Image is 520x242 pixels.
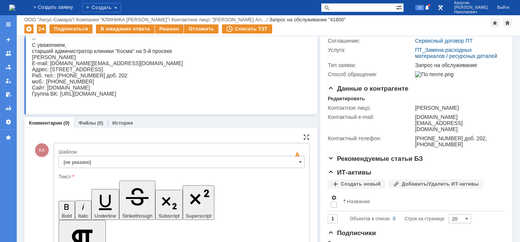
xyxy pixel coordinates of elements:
[415,71,453,77] img: По почте.png
[328,229,376,237] span: Подписчики
[37,24,46,34] div: Работа с массовостью
[97,120,103,126] div: (0)
[2,116,14,128] a: Настройки
[62,213,72,219] span: Bold
[82,3,121,12] div: Создать
[24,17,76,22] div: /
[328,169,371,176] span: ИТ-активы
[269,17,346,22] div: Запрос на обслуживание "41800"
[350,216,391,221] span: Объектов в списке:
[415,135,501,147] div: [PHONE_NUMBER] доб. 202, [PHONE_NUMBER]
[122,213,152,219] span: Strikethrough
[436,3,445,12] a: Перейти в интерфейс администратора
[24,24,33,34] div: Удалить
[94,213,116,219] span: Underline
[35,143,49,157] span: КА
[2,88,14,101] a: Мои согласования
[29,120,62,126] a: Комментарии
[415,114,501,132] div: [DOMAIN_NAME][EMAIL_ADDRESS][DOMAIN_NAME]
[328,38,413,44] div: Соглашение:
[490,18,499,27] div: Добавить в избранное
[24,17,73,22] a: ООО "Аксус-Самара"
[155,190,183,220] button: Subscript
[415,62,501,68] div: Запрос на обслуживание
[9,5,15,11] a: Перейти на домашнюю страницу
[172,17,270,22] div: /
[2,47,14,59] a: Заявки на командах
[454,5,488,10] span: [PERSON_NAME]
[328,62,413,68] div: Тип заявки:
[393,214,396,223] div: 0
[347,199,370,204] div: Название
[293,150,302,159] span: Скрыть панель инструментов
[454,10,488,14] span: Николаевич
[158,213,180,219] span: Subscript
[91,189,119,220] button: Underline
[415,38,472,44] a: Сервисный договор ПТ
[454,1,488,5] span: Калугин
[59,149,303,154] div: Шаблон
[328,96,365,102] div: Редактировать
[350,214,445,223] i: Строк на странице:
[328,114,413,120] div: Контактный e-mail:
[59,174,303,179] div: Текст
[172,17,266,22] a: Контактное лицо "[PERSON_NAME] Ал…
[503,18,512,27] div: Сделать домашней страницей
[59,201,75,220] button: Bold
[328,155,423,162] span: Рекомендуемые статьи БЗ
[396,3,404,11] span: Расширенный поиск
[183,185,214,220] button: Superscript
[9,5,15,11] img: logo
[2,102,14,114] a: Отчеты
[76,17,172,22] div: /
[2,75,14,87] a: Мои заявки
[328,47,413,53] div: Услуга:
[76,17,169,22] a: Компания "КЛИНИКА [PERSON_NAME]"
[415,5,424,10] span: 76
[303,134,309,140] div: На всю страницу
[340,192,499,211] th: Название
[331,195,337,201] span: Настройки
[75,200,91,220] button: Italic
[64,120,70,126] div: (0)
[328,71,413,77] div: Способ обращения:
[415,47,497,59] a: ПТ_Замена расходных материалов / ресурсных деталей
[112,120,133,126] a: История
[415,105,501,111] div: [PERSON_NAME]
[2,61,14,73] a: Заявки в моей ответственности
[186,213,211,219] span: Superscript
[78,213,88,219] span: Italic
[328,135,413,141] div: Контактный телефон:
[78,120,96,126] a: Файлы
[328,105,413,111] div: Контактное лицо:
[2,34,14,46] a: Создать заявку
[328,85,408,92] span: Данные о контрагенте
[119,181,155,220] button: Strikethrough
